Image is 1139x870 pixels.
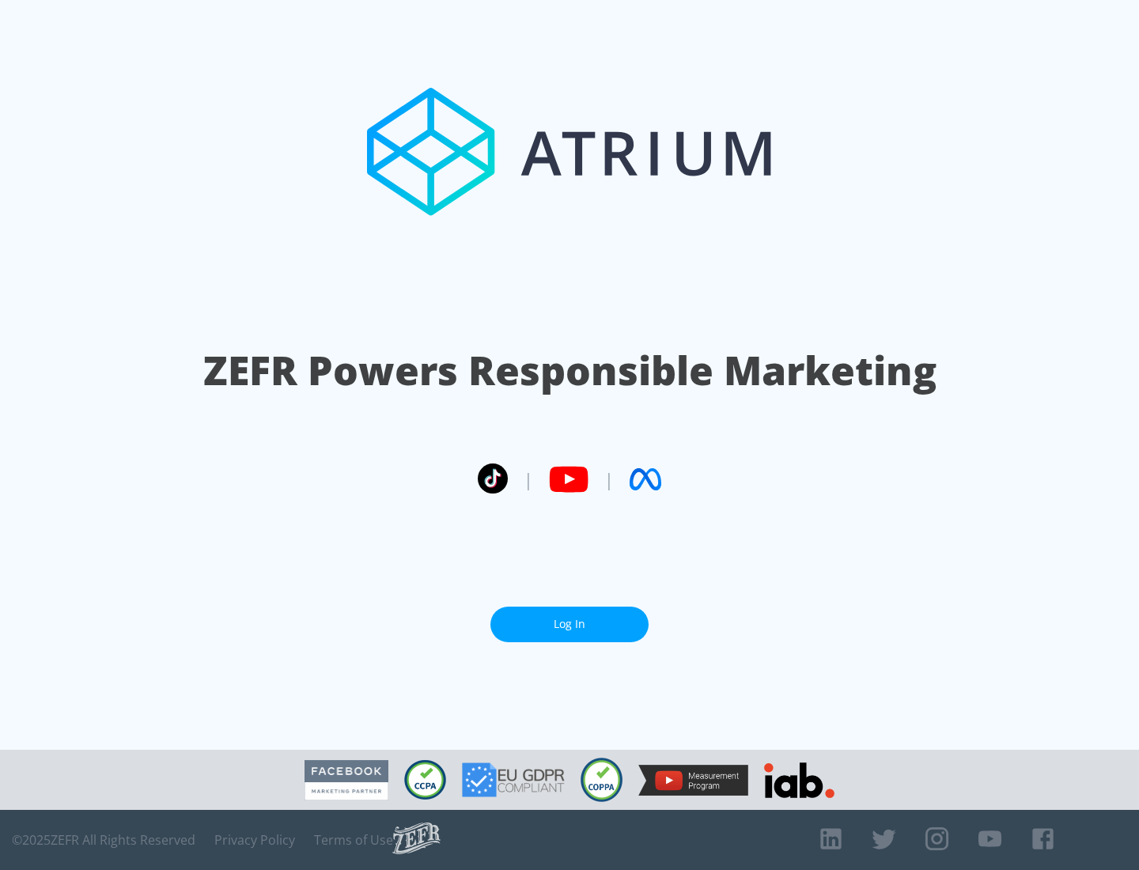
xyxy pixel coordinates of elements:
img: GDPR Compliant [462,762,565,797]
a: Log In [490,607,649,642]
span: | [524,467,533,491]
img: CCPA Compliant [404,760,446,800]
img: COPPA Compliant [581,758,622,802]
a: Privacy Policy [214,832,295,848]
span: © 2025 ZEFR All Rights Reserved [12,832,195,848]
a: Terms of Use [314,832,393,848]
img: YouTube Measurement Program [638,765,748,796]
h1: ZEFR Powers Responsible Marketing [203,343,937,398]
span: | [604,467,614,491]
img: IAB [764,762,834,798]
img: Facebook Marketing Partner [305,760,388,800]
